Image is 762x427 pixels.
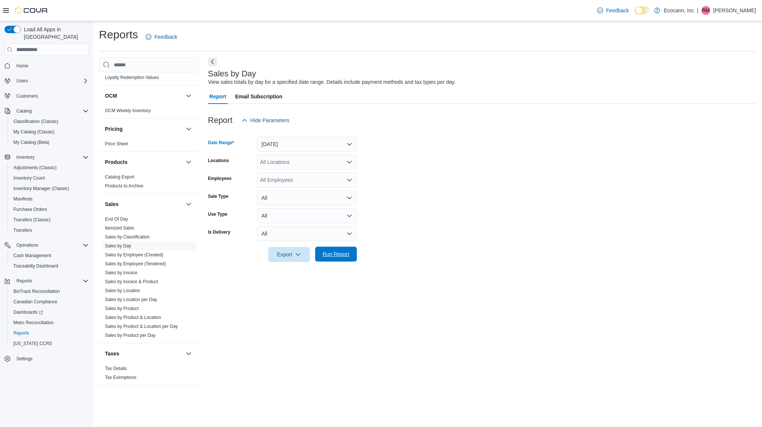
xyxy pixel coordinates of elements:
[346,159,352,165] button: Open list of options
[105,158,128,166] h3: Products
[13,165,57,171] span: Adjustments (Classic)
[105,270,137,275] a: Sales by Invoice
[105,108,151,113] a: OCM Weekly Inventory
[1,106,92,116] button: Catalog
[16,356,32,362] span: Settings
[105,234,150,240] a: Sales by Classification
[105,374,137,380] span: Tax Exemptions
[105,323,178,329] span: Sales by Product & Location per Day
[13,253,51,259] span: Cash Management
[238,113,292,128] button: Hide Parameters
[184,391,193,400] button: Traceability
[257,137,357,152] button: [DATE]
[10,184,89,193] span: Inventory Manager (Classic)
[105,174,134,180] span: Catalog Export
[13,206,47,212] span: Purchase Orders
[16,108,32,114] span: Catalog
[13,276,35,285] button: Reports
[13,61,31,70] a: Home
[105,141,128,147] span: Price Sheet
[13,129,55,135] span: My Catalog (Classic)
[257,208,357,223] button: All
[184,124,193,133] button: Pricing
[16,278,32,284] span: Reports
[664,6,694,15] p: Ecocann, Inc
[208,140,234,146] label: Date Range
[184,200,193,209] button: Sales
[7,194,92,204] button: Manifests
[105,216,128,222] span: End Of Day
[105,225,134,231] span: Itemized Sales
[273,247,305,262] span: Export
[10,339,89,348] span: Washington CCRS
[105,252,163,258] span: Sales by Employee (Created)
[99,173,199,193] div: Products
[99,106,199,118] div: OCM
[7,173,92,183] button: Inventory Count
[702,6,710,15] span: RM
[10,117,89,126] span: Classification (Classic)
[7,225,92,235] button: Transfers
[99,364,199,385] div: Taxes
[250,117,289,124] span: Hide Parameters
[105,183,143,189] a: Products to Archive
[10,251,54,260] a: Cash Management
[10,318,89,327] span: Metrc Reconciliation
[105,332,156,338] span: Sales by Product per Day
[105,200,119,208] h3: Sales
[13,320,54,326] span: Metrc Reconciliation
[13,276,89,285] span: Reports
[105,306,139,311] a: Sales by Product
[10,226,35,235] a: Transfers
[16,154,35,160] span: Inventory
[13,76,31,85] button: Users
[346,177,352,183] button: Open list of options
[13,118,58,124] span: Classification (Classic)
[7,183,92,194] button: Inventory Manager (Classic)
[105,315,161,320] a: Sales by Product & Location
[701,6,710,15] div: Ray Markland
[10,215,89,224] span: Transfers (Classic)
[635,7,650,15] input: Dark Mode
[105,75,159,80] span: Loyalty Redemption Values
[7,137,92,148] button: My Catalog (Beta)
[13,107,35,116] button: Catalog
[7,127,92,137] button: My Catalog (Classic)
[1,240,92,250] button: Operations
[105,288,140,293] a: Sales by Location
[16,63,28,69] span: Home
[208,211,227,217] label: Use Type
[105,366,127,371] span: Tax Details
[7,297,92,307] button: Canadian Compliance
[105,125,183,133] button: Pricing
[13,341,52,347] span: [US_STATE] CCRS
[10,297,60,306] a: Canadian Compliance
[1,152,92,162] button: Inventory
[208,116,233,125] h3: Report
[7,317,92,328] button: Metrc Reconciliation
[105,375,137,380] a: Tax Exemptions
[594,3,632,18] a: Feedback
[7,261,92,271] button: Traceabilty Dashboard
[208,193,228,199] label: Sale Type
[105,225,134,231] a: Itemized Sales
[105,141,128,146] a: Price Sheet
[10,329,89,338] span: Reports
[105,350,183,357] button: Taxes
[7,328,92,338] button: Reports
[10,194,89,203] span: Manifests
[10,117,61,126] a: Classification (Classic)
[10,215,54,224] a: Transfers (Classic)
[105,366,127,371] a: Tax Details
[13,153,89,162] span: Inventory
[13,354,89,363] span: Settings
[10,138,89,147] span: My Catalog (Beta)
[105,92,117,99] h3: OCM
[105,297,157,302] a: Sales by Location per Day
[10,329,32,338] a: Reports
[208,69,256,78] h3: Sales by Day
[1,353,92,364] button: Settings
[99,27,138,42] h1: Reports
